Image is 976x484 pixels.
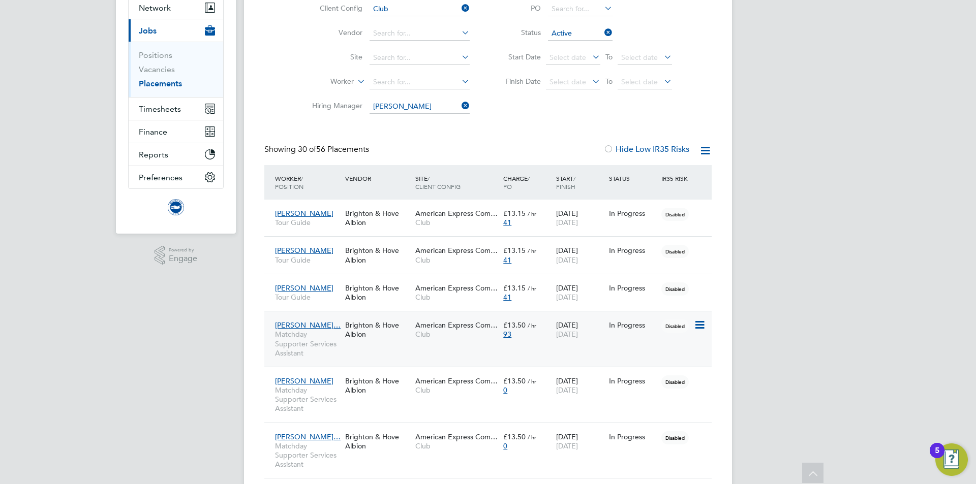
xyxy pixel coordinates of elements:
[304,101,362,110] label: Hiring Manager
[609,246,657,255] div: In Progress
[275,330,340,358] span: Matchday Supporter Services Assistant
[304,52,362,61] label: Site
[139,50,172,60] a: Positions
[528,433,536,441] span: / hr
[275,376,333,385] span: [PERSON_NAME]
[415,320,498,330] span: American Express Com…
[275,441,340,469] span: Matchday Supporter Services Assistant
[275,385,340,413] span: Matchday Supporter Services Assistant
[503,255,511,265] span: 41
[603,144,689,154] label: Hide Low IR35 Risks
[501,169,554,196] div: Charge
[528,284,536,292] span: / hr
[415,255,498,265] span: Club
[556,441,578,450] span: [DATE]
[503,283,526,293] span: £13.15
[298,144,369,154] span: 56 Placements
[343,241,413,269] div: Brighton & Hove Albion
[550,77,586,86] span: Select date
[528,210,536,217] span: / hr
[169,246,197,254] span: Powered by
[343,315,413,344] div: Brighton & Hove Albion
[415,441,498,450] span: Club
[548,26,613,41] input: Select one
[272,240,712,249] a: [PERSON_NAME]Tour GuideBrighton & Hove AlbionAmerican Express Com…Club£13.15 / hr41[DATE][DATE]In...
[550,53,586,62] span: Select date
[659,169,694,187] div: IR35 Risk
[556,293,578,302] span: [DATE]
[528,321,536,329] span: / hr
[556,218,578,227] span: [DATE]
[128,199,224,215] a: Go to home page
[272,315,712,324] a: [PERSON_NAME]…Matchday Supporter Services AssistantBrighton & Hove AlbionAmerican Express Com…Clu...
[556,255,578,265] span: [DATE]
[343,278,413,307] div: Brighton & Hove Albion
[503,209,526,218] span: £13.15
[370,75,470,89] input: Search for...
[554,315,606,344] div: [DATE]
[129,143,223,166] button: Reports
[503,320,526,330] span: £13.50
[503,174,530,190] span: / PO
[129,120,223,143] button: Finance
[275,283,333,293] span: [PERSON_NAME]
[415,209,498,218] span: American Express Com…
[503,330,511,339] span: 93
[503,376,526,385] span: £13.50
[661,431,689,444] span: Disabled
[609,209,657,218] div: In Progress
[935,443,968,476] button: Open Resource Center, 5 new notifications
[415,293,498,302] span: Club
[606,169,659,187] div: Status
[495,28,541,37] label: Status
[661,208,689,221] span: Disabled
[621,53,658,62] span: Select date
[168,199,184,215] img: brightonandhovealbion-logo-retina.png
[139,150,168,159] span: Reports
[554,371,606,400] div: [DATE]
[554,278,606,307] div: [DATE]
[343,169,413,187] div: Vendor
[343,427,413,456] div: Brighton & Hove Albion
[169,254,197,263] span: Engage
[503,432,526,441] span: £13.50
[415,246,498,255] span: American Express Com…
[661,375,689,389] span: Disabled
[415,283,498,293] span: American Express Com…
[415,376,498,385] span: American Express Com…
[370,51,470,65] input: Search for...
[139,127,167,137] span: Finance
[275,320,341,330] span: [PERSON_NAME]…
[370,26,470,41] input: Search for...
[264,144,371,155] div: Showing
[295,77,354,87] label: Worker
[275,246,333,255] span: [PERSON_NAME]
[155,246,198,265] a: Powered byEngage
[275,432,341,441] span: [PERSON_NAME]…
[554,427,606,456] div: [DATE]
[272,371,712,379] a: [PERSON_NAME]Matchday Supporter Services AssistantBrighton & Hove AlbionAmerican Express Com…Club...
[661,282,689,296] span: Disabled
[129,98,223,120] button: Timesheets
[343,204,413,232] div: Brighton & Hove Albion
[275,255,340,265] span: Tour Guide
[275,293,340,302] span: Tour Guide
[298,144,316,154] span: 30 of
[935,450,939,464] div: 5
[602,75,616,88] span: To
[495,77,541,86] label: Finish Date
[139,173,182,182] span: Preferences
[503,293,511,302] span: 41
[304,28,362,37] label: Vendor
[272,278,712,286] a: [PERSON_NAME]Tour GuideBrighton & Hove AlbionAmerican Express Com…Club£13.15 / hr41[DATE][DATE]In...
[661,319,689,333] span: Disabled
[554,169,606,196] div: Start
[609,320,657,330] div: In Progress
[548,2,613,16] input: Search for...
[272,427,712,435] a: [PERSON_NAME]…Matchday Supporter Services AssistantBrighton & Hove AlbionAmerican Express Com…Clu...
[413,169,501,196] div: Site
[661,245,689,258] span: Disabled
[415,174,461,190] span: / Client Config
[554,241,606,269] div: [DATE]
[139,104,181,114] span: Timesheets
